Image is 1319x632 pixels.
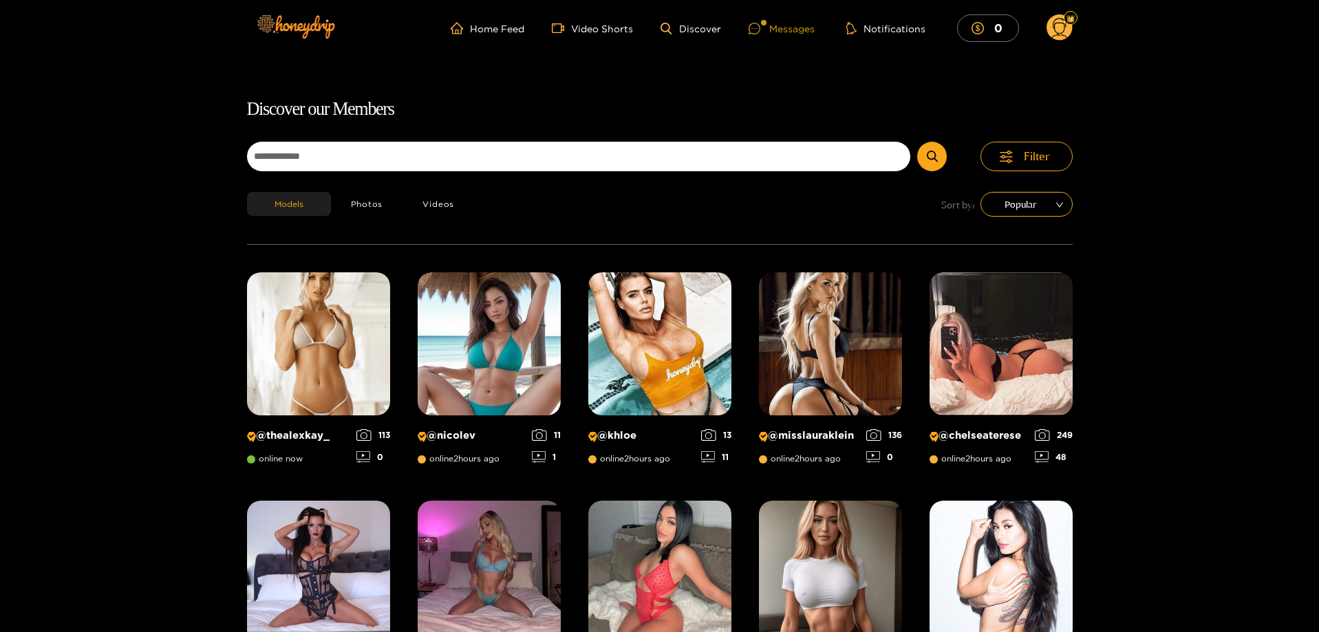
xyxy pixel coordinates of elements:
mark: 0 [992,21,1005,35]
button: Photos [331,192,403,216]
span: dollar [972,22,991,34]
div: 1 [532,451,561,463]
div: 113 [356,429,390,441]
a: Creator Profile Image: misslauraklein@misslaurakleinonline2hours ago1360 [759,272,902,473]
p: @ khloe [588,429,694,442]
span: Sort by: [941,197,975,213]
div: Messages [749,21,815,36]
img: Creator Profile Image: misslauraklein [759,272,902,415]
div: sort [980,192,1073,217]
div: 136 [866,429,902,441]
button: Models [247,192,331,216]
h1: Discover our Members [247,95,1073,124]
span: online 2 hours ago [930,454,1011,464]
a: Video Shorts [552,22,633,34]
img: Creator Profile Image: nicolev [418,272,561,415]
p: @ thealexkay_ [247,429,350,442]
img: Creator Profile Image: thealexkay_ [247,272,390,415]
div: 13 [701,429,731,441]
span: online now [247,454,303,464]
img: Fan Level [1066,14,1075,23]
div: 0 [356,451,390,463]
p: @ chelseaterese [930,429,1028,442]
span: online 2 hours ago [759,454,841,464]
img: Creator Profile Image: khloe [588,272,731,415]
a: Home Feed [451,22,524,34]
div: 249 [1035,429,1073,441]
span: online 2 hours ago [418,454,500,464]
a: Creator Profile Image: chelseaterese@chelseatereseonline2hours ago24948 [930,272,1073,473]
a: Discover [661,23,720,34]
button: Filter [980,142,1073,171]
span: Filter [1024,149,1050,164]
a: Creator Profile Image: thealexkay_@thealexkay_online now1130 [247,272,390,473]
div: 11 [701,451,731,463]
span: video-camera [552,22,571,34]
button: 0 [957,14,1019,41]
div: 11 [532,429,561,441]
span: online 2 hours ago [588,454,670,464]
div: 0 [866,451,902,463]
button: Notifications [842,21,930,35]
p: @ nicolev [418,429,525,442]
img: Creator Profile Image: chelseaterese [930,272,1073,415]
button: Videos [403,192,474,216]
a: Creator Profile Image: nicolev@nicolevonline2hours ago111 [418,272,561,473]
p: @ misslauraklein [759,429,859,442]
div: 48 [1035,451,1073,463]
span: home [451,22,470,34]
button: Submit Search [917,142,947,171]
a: Creator Profile Image: khloe@khloeonline2hours ago1311 [588,272,731,473]
span: Popular [991,194,1062,215]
